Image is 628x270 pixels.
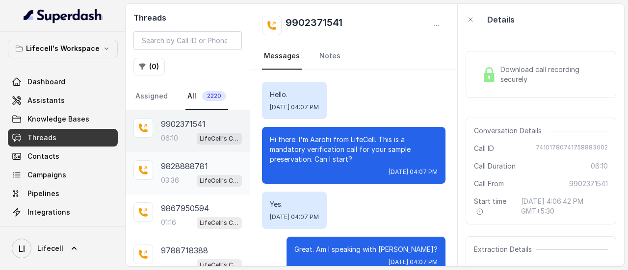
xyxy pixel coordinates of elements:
p: Yes. [270,199,319,209]
nav: Tabs [262,43,445,70]
img: light.svg [24,8,103,24]
button: Lifecell's Workspace [8,40,118,57]
a: Threads [8,129,118,147]
span: Download call recording securely [500,65,604,84]
a: Assistants [8,92,118,109]
input: Search by Call ID or Phone Number [133,31,242,50]
a: Knowledge Bases [8,110,118,128]
button: (0) [133,58,165,75]
span: Integrations [27,207,70,217]
span: Call Duration [474,161,516,171]
a: Dashboard [8,73,118,91]
span: Conversation Details [474,126,546,136]
nav: Tabs [133,83,242,110]
span: [DATE] 04:07 PM [389,168,438,176]
a: Pipelines [8,185,118,202]
p: LifeCell's Call Assistant [200,260,239,270]
span: Call From [474,179,504,189]
span: Dashboard [27,77,65,87]
p: Details [487,14,515,25]
span: API Settings [27,226,70,236]
h2: Threads [133,12,242,24]
p: LifeCell's Call Assistant [200,218,239,228]
p: 03:36 [161,175,179,185]
p: 9902371541 [161,118,206,130]
a: Notes [317,43,342,70]
span: [DATE] 4:06:42 PM GMT+5:30 [521,196,608,216]
span: Knowledge Bases [27,114,89,124]
p: 9828888781 [161,160,208,172]
span: Start time [474,196,513,216]
p: Hello. [270,90,319,99]
a: Messages [262,43,302,70]
a: Assigned [133,83,170,110]
span: Assistants [27,96,65,105]
a: All2220 [185,83,228,110]
a: Lifecell [8,235,118,262]
span: Call ID [474,144,494,153]
span: 9902371541 [569,179,608,189]
span: Pipelines [27,189,59,198]
span: 2220 [202,91,226,101]
img: Lock Icon [482,67,497,82]
span: Contacts [27,151,59,161]
a: Integrations [8,203,118,221]
span: Campaigns [27,170,66,180]
span: 06:10 [591,161,608,171]
span: Extraction Details [474,245,536,254]
p: 9788718388 [161,245,208,256]
span: 74101780741758883002 [536,144,608,153]
a: Campaigns [8,166,118,184]
p: LifeCell's Call Assistant [200,176,239,186]
span: [DATE] 04:07 PM [270,213,319,221]
p: LifeCell's Call Assistant [200,134,239,144]
p: Hi there. I'm Aarohi from LifeCell. This is a mandatory verification call for your sample preserv... [270,135,438,164]
p: 06:10 [161,133,178,143]
p: Great. Am I speaking with [PERSON_NAME]? [294,245,438,254]
a: Contacts [8,147,118,165]
p: Lifecell's Workspace [26,43,100,54]
text: LI [19,244,25,254]
p: 01:16 [161,218,176,227]
a: API Settings [8,222,118,240]
h2: 9902371541 [286,16,342,35]
span: Lifecell [37,244,63,253]
p: 9867950594 [161,202,209,214]
span: Threads [27,133,56,143]
span: [DATE] 04:07 PM [270,103,319,111]
span: [DATE] 04:07 PM [389,258,438,266]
